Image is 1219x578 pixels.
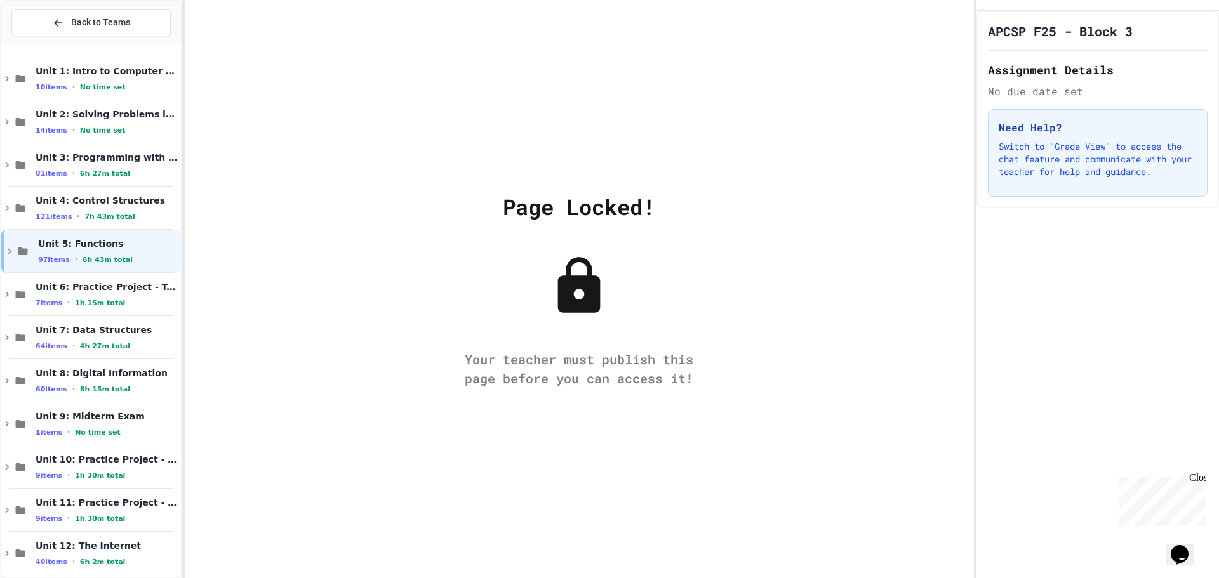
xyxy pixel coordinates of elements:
[988,61,1208,79] h2: Assignment Details
[36,385,67,393] span: 60 items
[36,471,62,480] span: 9 items
[36,83,67,91] span: 10 items
[999,140,1197,178] p: Switch to "Grade View" to access the chat feature and communicate with your teacher for help and ...
[83,256,133,264] span: 6h 43m total
[36,65,178,77] span: Unit 1: Intro to Computer Science
[75,471,125,480] span: 1h 30m total
[36,342,67,350] span: 64 items
[80,342,130,350] span: 4h 27m total
[38,238,178,249] span: Unit 5: Functions
[36,497,178,508] span: Unit 11: Practice Project - Loaded Dice
[36,454,178,465] span: Unit 10: Practice Project - Wordle
[75,254,77,265] span: •
[36,367,178,379] span: Unit 8: Digital Information
[80,169,130,178] span: 6h 27m total
[999,120,1197,135] h3: Need Help?
[80,385,130,393] span: 8h 15m total
[36,281,178,292] span: Unit 6: Practice Project - Tell a Story
[80,83,126,91] span: No time set
[72,125,75,135] span: •
[11,9,171,36] button: Back to Teams
[72,341,75,351] span: •
[36,169,67,178] span: 81 items
[36,126,67,135] span: 14 items
[5,5,88,81] div: Chat with us now!Close
[72,168,75,178] span: •
[1114,472,1206,526] iframe: chat widget
[36,108,178,120] span: Unit 2: Solving Problems in Computer Science
[38,256,70,264] span: 97 items
[72,556,75,567] span: •
[36,428,62,437] span: 1 items
[75,515,125,523] span: 1h 30m total
[84,213,135,221] span: 7h 43m total
[77,211,79,221] span: •
[75,299,125,307] span: 1h 15m total
[36,411,178,422] span: Unit 9: Midterm Exam
[67,427,70,437] span: •
[36,515,62,523] span: 9 items
[36,195,178,206] span: Unit 4: Control Structures
[80,126,126,135] span: No time set
[36,324,178,336] span: Unit 7: Data Structures
[75,428,121,437] span: No time set
[36,558,67,566] span: 40 items
[988,22,1133,40] h1: APCSP F25 - Block 3
[36,540,178,551] span: Unit 12: The Internet
[1166,527,1206,565] iframe: chat widget
[71,16,130,29] span: Back to Teams
[988,84,1208,99] div: No due date set
[72,384,75,394] span: •
[67,513,70,523] span: •
[80,558,126,566] span: 6h 2m total
[452,350,706,388] div: Your teacher must publish this page before you can access it!
[72,82,75,92] span: •
[67,470,70,480] span: •
[36,152,178,163] span: Unit 3: Programming with Python
[67,298,70,308] span: •
[36,299,62,307] span: 7 items
[36,213,72,221] span: 121 items
[503,190,655,223] div: Page Locked!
